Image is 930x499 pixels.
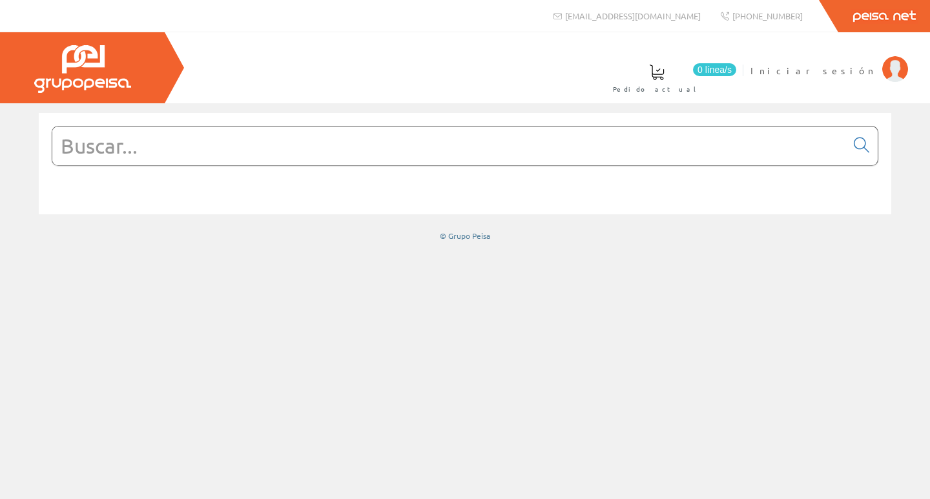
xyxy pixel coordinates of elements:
[613,83,701,96] span: Pedido actual
[750,54,908,66] a: Iniciar sesión
[52,127,846,165] input: Buscar...
[732,10,803,21] span: [PHONE_NUMBER]
[34,45,131,93] img: Grupo Peisa
[693,63,736,76] span: 0 línea/s
[39,230,891,241] div: © Grupo Peisa
[565,10,701,21] span: [EMAIL_ADDRESS][DOMAIN_NAME]
[750,64,876,77] span: Iniciar sesión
